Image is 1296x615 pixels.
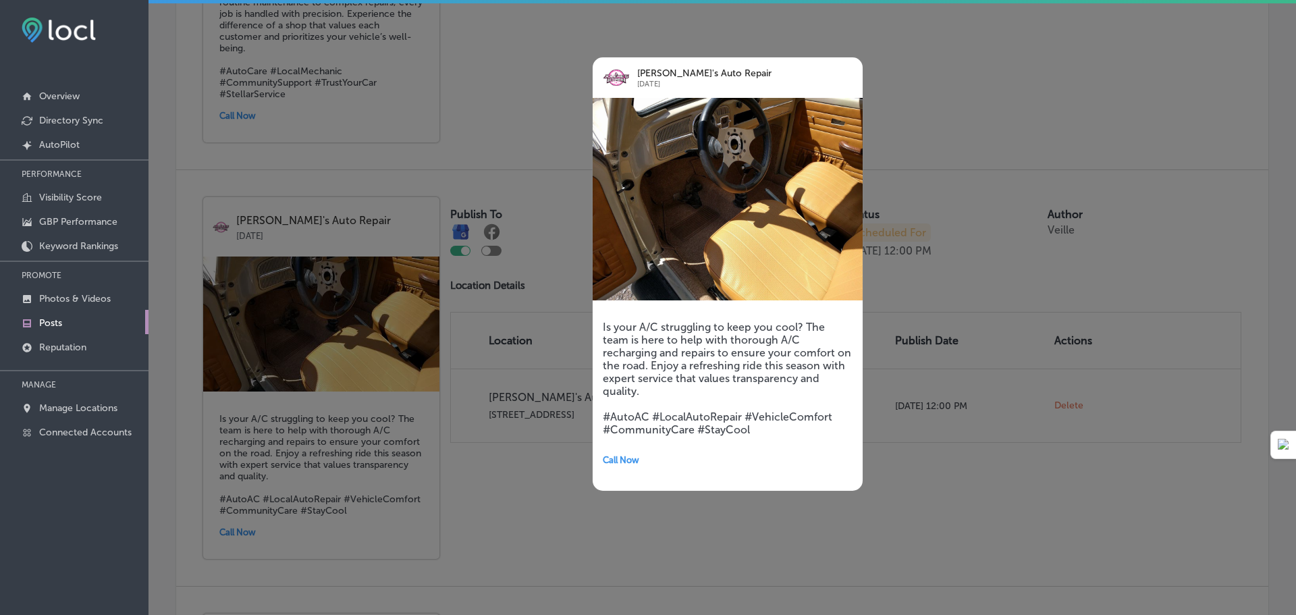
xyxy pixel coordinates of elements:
img: logo [603,64,630,91]
p: Visibility Score [39,192,102,203]
p: Photos & Videos [39,293,111,304]
p: GBP Performance [39,216,117,228]
p: Posts [39,317,62,329]
p: Manage Locations [39,402,117,414]
h5: Is your A/C struggling to keep you cool? The team is here to help with thorough A/C recharging an... [603,321,853,436]
span: Call Now [603,455,639,465]
img: fda3e92497d09a02dc62c9cd864e3231.png [22,18,96,43]
p: [DATE] [637,79,825,90]
p: Keyword Rankings [39,240,118,252]
img: Detect Auto [1278,439,1290,451]
p: AutoPilot [39,139,80,151]
p: Connected Accounts [39,427,132,438]
p: Reputation [39,342,86,353]
p: Directory Sync [39,115,103,126]
img: 16534997089b6dbdf7-3ae0-4cb8-b933-0217aafc817e_IMG_20180509_111829.jpg [593,98,863,300]
p: [PERSON_NAME]'s Auto Repair [637,68,825,79]
p: Overview [39,90,80,102]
